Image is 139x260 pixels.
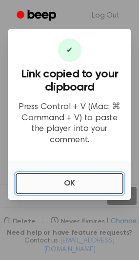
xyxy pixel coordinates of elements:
[16,173,123,194] button: OK
[10,6,65,25] a: Beep
[58,38,81,62] div: ✔
[82,4,129,27] a: Log Out
[16,102,123,146] p: Press Control + V (Mac: ⌘ Command + V) to paste the player into your comment.
[16,68,123,94] h3: Link copied to your clipboard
